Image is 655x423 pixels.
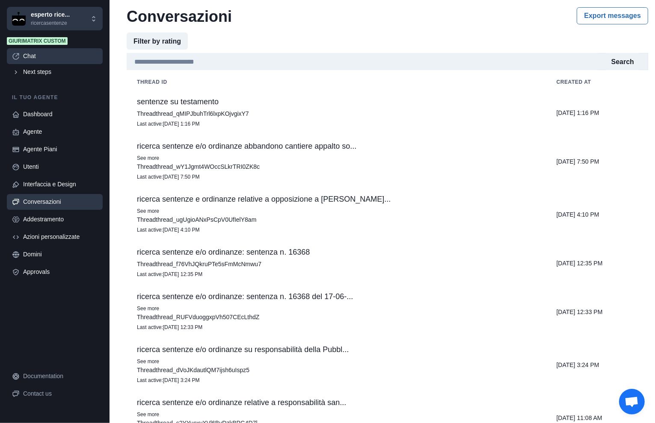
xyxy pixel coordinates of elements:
[137,109,536,118] p: Thread thread_qMIPJbuhTrl6lxpKOjvgixY7
[546,135,648,188] td: [DATE] 7:50 PM
[7,7,103,30] button: Chakra UIesperto rice...ricercasentenze
[137,270,536,279] p: Last active : [DATE] 12:35 PM
[546,188,648,241] td: [DATE] 4:10 PM
[137,260,536,268] p: Thread thread_f76VhJQkruPTe5sFmMcNmwu7
[137,142,536,150] p: ricerca sentenze e/o ordinanze abbandono cantiere appalto so...
[137,120,536,128] p: Last active : [DATE] 1:16 PM
[127,7,232,26] h2: Conversazioni
[546,338,648,391] td: [DATE] 3:24 PM
[137,195,536,203] p: ricerca sentenze e ordinanze relative a opposizione a [PERSON_NAME]...
[137,357,536,366] p: See more
[137,345,536,354] p: ricerca sentenze e/o ordinanze su responsabilità della Pubbl...
[546,91,648,135] td: [DATE] 1:16 PM
[23,68,98,76] div: Next steps
[23,372,98,381] div: Documentation
[137,376,536,385] p: Last active : [DATE] 3:24 PM
[546,73,648,91] th: Created at
[137,292,536,301] p: ricerca sentenze e/o ordinanze: sentenza n. 16368 del 17-06-...
[137,173,536,181] p: Last active : [DATE] 7:50 PM
[619,389,645,414] div: Aprire la chat
[137,398,536,407] p: ricerca sentenze e/o ordinanze relative a responsabilità san...
[137,226,536,234] p: Last active : [DATE] 4:10 PM
[127,73,546,91] th: Thread id
[31,19,70,27] p: ricercasentenze
[23,389,98,398] div: Contact us
[137,248,536,256] p: ricerca sentenze e/o ordinanze: sentenza n. 16368
[137,366,536,374] p: Thread thread_dVoJKdautlQM7ijsh6uIspz5
[546,285,648,338] td: [DATE] 12:33 PM
[23,110,98,119] div: Dashboard
[137,154,536,162] p: See more
[23,215,98,224] div: Addestramento
[7,368,103,384] a: Documentation
[577,7,648,24] button: Export messages
[137,410,536,419] p: See more
[7,37,68,45] span: Giurimatrix Custom
[127,32,188,50] button: Filter by rating
[23,52,98,61] div: Chat
[137,215,536,224] p: Thread thread_ugUgioANxPsCpV0UfIelY8am
[137,304,536,313] p: See more
[23,145,98,154] div: Agente Piani
[137,323,536,332] p: Last active : [DATE] 12:33 PM
[23,162,98,171] div: Utenti
[23,197,98,206] div: Conversazioni
[137,162,536,171] p: Thread thread_wY1Jgmt4WOccSLkrTRI0ZK8c
[23,127,98,136] div: Agente
[23,232,98,241] div: Azioni personalizzate
[31,10,70,19] p: esperto rice...
[23,250,98,259] div: Domini
[546,241,648,285] td: [DATE] 12:35 PM
[137,313,536,321] p: Thread thread_RUFVduoggxpVh507CEcLthdZ
[12,12,26,26] img: Chakra UI
[137,97,536,106] p: sentenze su testamento
[605,53,641,70] button: Search
[137,207,536,215] p: See more
[7,94,103,101] p: Il tuo agente
[23,180,98,189] div: Interfaccia e Design
[23,267,98,276] div: Approvals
